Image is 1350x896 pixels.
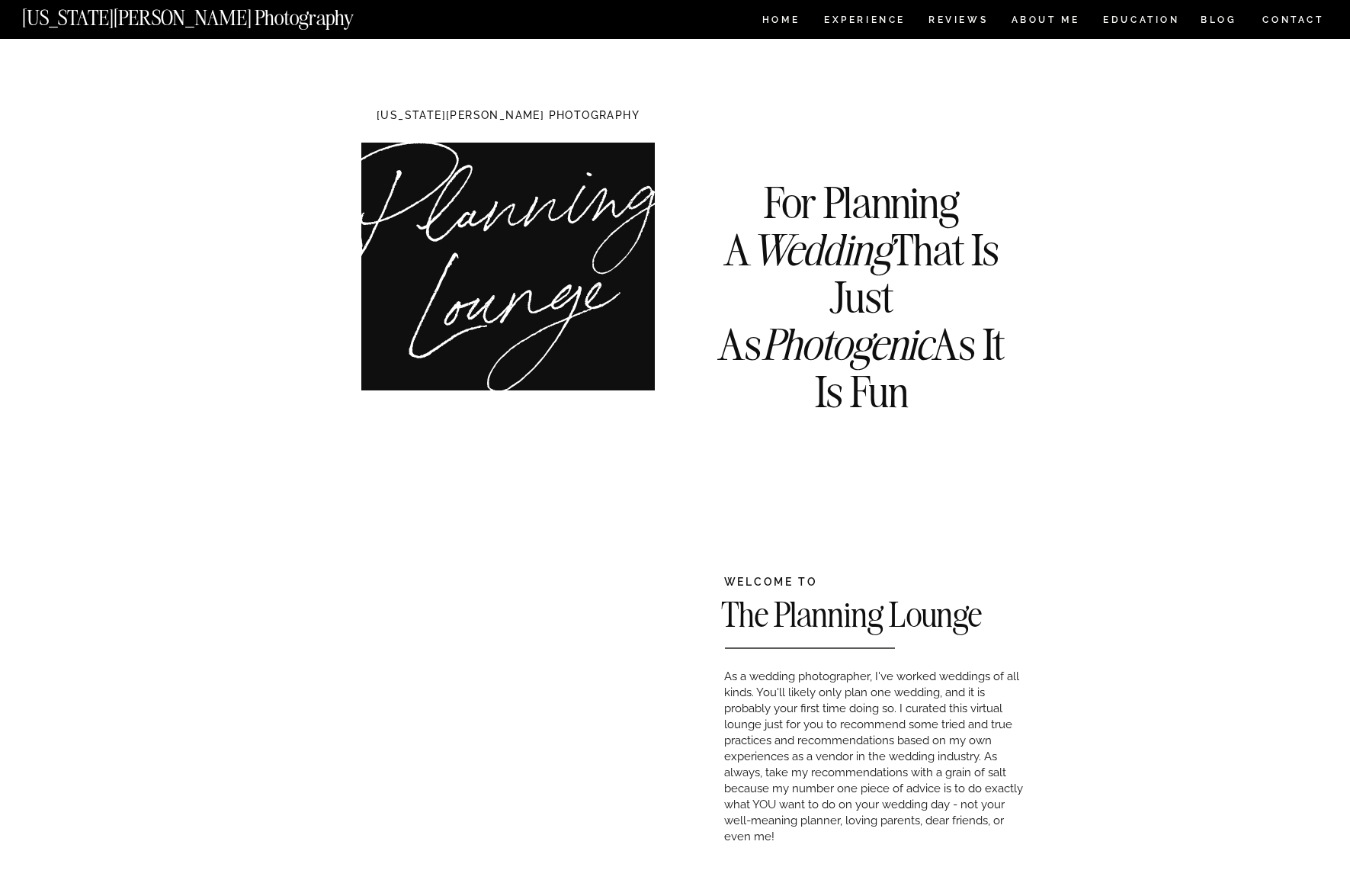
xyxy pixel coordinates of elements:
[352,110,665,124] h1: [US_STATE][PERSON_NAME] PHOTOGRAPHY
[759,15,803,28] a: HOME
[928,15,986,28] a: REVIEWS
[1262,11,1325,28] a: CONTACT
[824,15,904,28] a: Experience
[721,597,1124,638] h2: The Planning Lounge
[1011,15,1080,28] a: ABOUT ME
[702,179,1021,354] h3: For Planning A That Is Just As As It Is Fun
[724,576,1018,590] h2: WELCOME TO
[751,223,891,277] i: Wedding
[724,670,1023,843] span: As a wedding photographer, I've worked weddings of all kinds. You'll likely only plan one wedding...
[22,8,405,21] a: [US_STATE][PERSON_NAME] Photography
[1201,15,1237,28] a: BLOG
[762,317,932,371] i: Photogenic
[345,163,681,335] h1: Planning Lounge
[1101,15,1182,28] a: EDUCATION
